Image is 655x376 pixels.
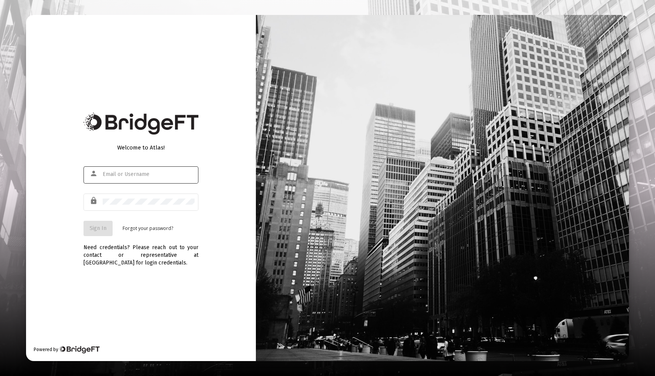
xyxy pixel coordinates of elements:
img: Bridge Financial Technology Logo [59,346,99,353]
div: Need credentials? Please reach out to your contact or representative at [GEOGRAPHIC_DATA] for log... [84,236,198,267]
div: Powered by [34,346,99,353]
a: Forgot your password? [123,225,173,232]
div: Welcome to Atlas! [84,144,198,151]
input: Email or Username [103,171,195,177]
mat-icon: lock [90,196,99,205]
img: Bridge Financial Technology Logo [84,113,198,135]
mat-icon: person [90,169,99,178]
span: Sign In [90,225,106,232]
button: Sign In [84,221,113,236]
